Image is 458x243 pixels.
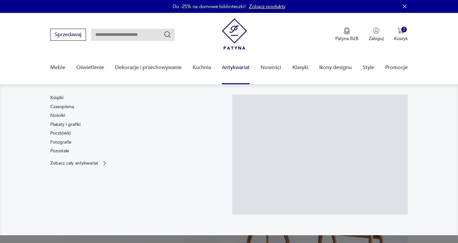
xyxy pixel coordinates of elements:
a: Antykwariat [222,55,250,80]
p: Do -25% na domowe biblioteczki! [173,3,246,10]
a: Ikona medaluPatyna B2B [335,27,358,42]
button: Sprzedawaj [50,29,86,41]
button: Patyna B2B [335,27,358,42]
img: Patyna - sklep z meblami i dekoracjami vintage [222,18,247,50]
p: Zobacz cały antykwariat [50,161,98,165]
a: Sprzedawaj [50,33,86,37]
a: Dekoracje i przechowywanie [115,55,182,80]
a: Plakaty i grafiki [50,121,81,128]
a: Kuchnia [193,55,211,80]
button: 2Koszyk [394,27,408,42]
img: Ikona medalu [344,27,350,35]
img: Ikonka użytkownika [373,27,379,34]
button: Szukaj [164,31,171,38]
a: Style [363,55,374,80]
a: Promocje [385,55,408,80]
a: Czasopisma [50,104,74,110]
a: Zobacz produkty [249,3,285,10]
a: Meble [50,55,65,80]
a: Ikony designu [319,55,352,80]
img: Ikona koszyka [397,27,404,34]
p: Patyna B2B [335,35,358,42]
p: Koszyk [394,35,408,42]
button: Zaloguj [369,27,384,42]
a: Oświetlenie [76,55,104,80]
a: Książki [50,95,63,101]
a: Klasyki [292,55,308,80]
a: Nośniki [50,112,65,119]
a: Pozostałe [50,148,69,154]
a: Zobacz cały antykwariat [50,160,108,167]
a: Fotografie [50,139,72,146]
a: Nowości [261,55,281,80]
p: Zaloguj [369,35,384,42]
a: Pocztówki [50,130,71,137]
div: 2 [401,27,407,32]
